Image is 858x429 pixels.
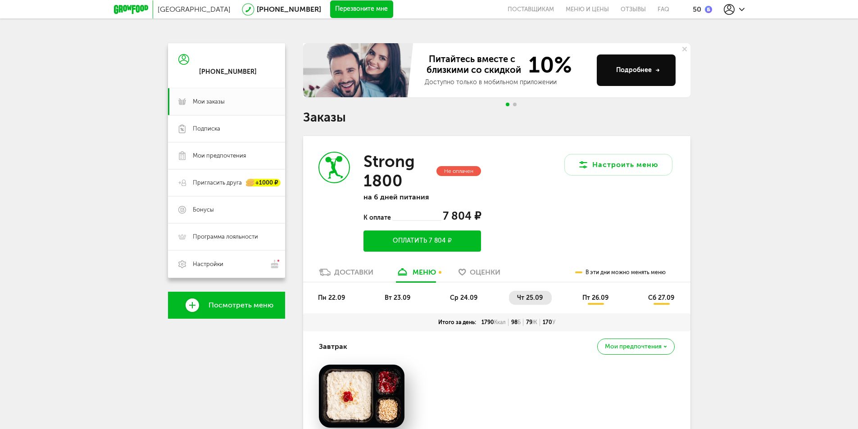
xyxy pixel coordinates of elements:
a: Программа лояльности [168,223,285,250]
a: Оценки [454,267,505,282]
a: Посмотреть меню [168,292,285,319]
span: Ккал [494,319,506,325]
span: чт 25.09 [517,294,543,302]
span: У [552,319,555,325]
a: [PHONE_NUMBER] [257,5,321,14]
span: [GEOGRAPHIC_DATA] [158,5,231,14]
span: 7 804 ₽ [443,209,481,222]
a: Доставки [314,267,378,282]
span: Оценки [470,268,500,276]
h3: Strong 1800 [363,152,434,190]
span: 10% [523,54,572,76]
div: 1790 [479,319,508,326]
div: Итого за день: [436,319,479,326]
span: ср 24.09 [450,294,477,302]
div: Доступно только в мобильном приложении [425,78,590,87]
h1: Заказы [303,112,690,123]
span: Пригласить друга [193,179,242,187]
span: Бонусы [193,206,214,214]
button: Оплатить 7 804 ₽ [363,230,481,252]
div: 98 [508,319,523,326]
div: 170 [540,319,558,326]
span: Go to slide 2 [513,103,517,106]
a: Подписка [168,115,285,142]
div: 50 [693,5,701,14]
span: вт 23.09 [385,294,410,302]
button: Подробнее [597,54,676,86]
div: В эти дни можно менять меню [575,263,666,282]
div: Подробнее [616,66,660,75]
span: Программа лояльности [193,233,258,241]
span: Питайтесь вместе с близкими со скидкой [425,54,523,76]
span: К оплате [363,214,392,221]
a: меню [391,267,440,282]
img: big_ugXq6ewxhdeMJ7sm.png [319,365,404,428]
h4: Завтрак [319,338,347,355]
span: Ж [532,319,537,325]
span: Мои предпочтения [605,343,662,350]
img: bonus_b.cdccf46.png [705,6,712,13]
span: пт 26.09 [582,294,608,302]
span: Подписка [193,125,220,133]
button: Перезвоните мне [330,0,393,18]
p: на 6 дней питания [363,193,481,201]
span: пн 22.09 [318,294,345,302]
a: Настройки [168,250,285,278]
a: Бонусы [168,196,285,223]
div: +1000 ₽ [246,179,281,187]
div: 79 [523,319,540,326]
div: Доставки [334,268,373,276]
span: Мои предпочтения [193,152,246,160]
span: сб 27.09 [648,294,674,302]
span: Посмотреть меню [209,301,273,309]
div: [PHONE_NUMBER] [199,68,257,76]
span: Настройки [193,260,223,268]
div: Не оплачен [436,166,481,176]
button: Настроить меню [564,154,672,176]
span: Мои заказы [193,98,225,106]
span: Go to slide 1 [506,103,509,106]
a: Пригласить друга +1000 ₽ [168,169,285,196]
div: меню [413,268,436,276]
a: Мои заказы [168,88,285,115]
img: family-banner.579af9d.jpg [303,43,416,97]
a: Мои предпочтения [168,142,285,169]
span: Б [518,319,521,325]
